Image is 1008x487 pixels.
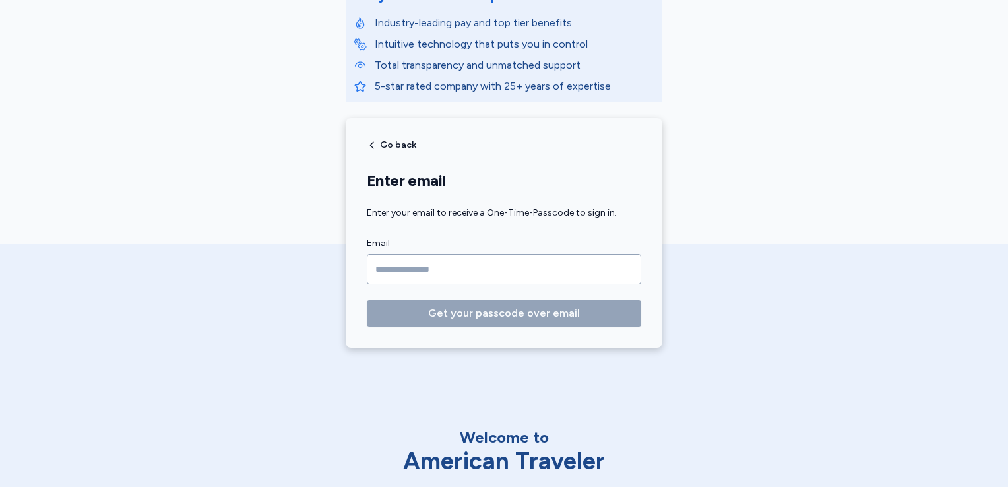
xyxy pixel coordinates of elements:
div: Enter your email to receive a One-Time-Passcode to sign in. [367,207,641,220]
span: Go back [380,141,416,150]
input: Email [367,254,641,284]
button: Get your passcode over email [367,300,641,327]
p: Industry-leading pay and top tier benefits [375,15,654,31]
p: Intuitive technology that puts you in control [375,36,654,52]
div: American Traveler [365,448,643,474]
div: Welcome to [365,427,643,448]
p: Total transparency and unmatched support [375,57,654,73]
p: 5-star rated company with 25+ years of expertise [375,79,654,94]
button: Go back [367,140,416,150]
label: Email [367,236,641,251]
span: Get your passcode over email [428,306,580,321]
h1: Enter email [367,171,641,191]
